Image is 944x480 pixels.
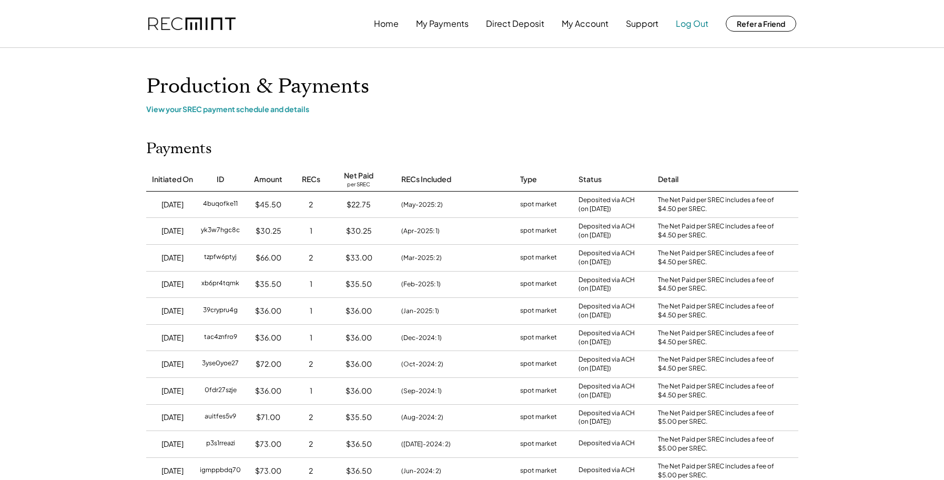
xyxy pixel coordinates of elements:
div: 1 [310,226,312,236]
div: $36.00 [255,306,281,316]
div: $22.75 [347,199,371,210]
div: spot market [520,412,557,423]
div: $73.00 [255,466,281,476]
button: My Payments [416,13,469,34]
div: $66.00 [256,253,281,263]
div: 2 [309,199,313,210]
div: The Net Paid per SREC includes a fee of $4.50 per SREC. [658,302,779,320]
img: recmint-logotype%403x.png [148,17,236,31]
div: 2 [309,412,313,423]
div: Deposited via ACH (on [DATE]) [578,355,635,373]
div: spot market [520,199,557,210]
div: $71.00 [256,412,280,423]
div: Deposited via ACH [578,466,635,476]
div: 2 [309,359,313,369]
div: The Net Paid per SREC includes a fee of $5.00 per SREC. [658,462,779,480]
div: $72.00 [256,359,281,369]
div: The Net Paid per SREC includes a fee of $4.50 per SREC. [658,382,779,400]
div: auitfes5v9 [205,412,236,423]
div: $36.00 [346,386,372,396]
div: [DATE] [161,253,184,263]
div: $36.00 [255,386,281,396]
h2: Payments [146,140,212,158]
h1: Production & Payments [146,74,798,99]
div: Deposited via ACH (on [DATE]) [578,329,635,347]
div: $36.50 [346,439,372,449]
button: Refer a Friend [726,16,796,32]
div: igmppbdq70 [200,466,241,476]
div: 2 [309,466,313,476]
div: spot market [520,226,557,236]
div: The Net Paid per SREC includes a fee of $4.50 per SREC. [658,196,779,214]
div: [DATE] [161,386,184,396]
div: Deposited via ACH (on [DATE]) [578,249,635,267]
div: $45.50 [255,199,281,210]
div: 4buqofke11 [203,199,238,210]
div: $35.50 [346,412,372,423]
div: [DATE] [161,226,184,236]
div: Status [578,174,602,185]
div: Deposited via ACH (on [DATE]) [578,276,635,294]
div: $30.25 [256,226,281,236]
div: [DATE] [161,439,184,449]
div: spot market [520,306,557,316]
div: spot market [520,466,557,476]
div: tac4znfro9 [204,333,237,343]
div: The Net Paid per SREC includes a fee of $4.50 per SREC. [658,355,779,373]
div: xb6pr4tqmk [201,279,239,289]
div: [DATE] [161,199,184,210]
div: Deposited via ACH (on [DATE]) [578,382,635,400]
div: (Jan-2025: 1) [401,306,439,316]
div: $36.50 [346,466,372,476]
div: 1 [310,386,312,396]
div: The Net Paid per SREC includes a fee of $5.00 per SREC. [658,409,779,427]
div: (Dec-2024: 1) [401,333,442,343]
div: $35.50 [255,279,281,289]
div: The Net Paid per SREC includes a fee of $4.50 per SREC. [658,222,779,240]
div: The Net Paid per SREC includes a fee of $4.50 per SREC. [658,249,779,267]
div: tzpfw6ptyj [204,253,237,263]
div: spot market [520,253,557,263]
div: $36.00 [346,333,372,343]
div: spot market [520,359,557,369]
div: Type [520,174,537,185]
div: $73.00 [255,439,281,449]
div: (Aug-2024: 2) [401,413,443,422]
div: (Sep-2024: 1) [401,386,442,396]
div: Detail [658,174,678,185]
div: (Oct-2024: 2) [401,359,443,369]
div: The Net Paid per SREC includes a fee of $4.50 per SREC. [658,329,779,347]
div: spot market [520,439,557,449]
div: Deposited via ACH [578,439,635,449]
div: yk3w7hgc8c [201,226,240,236]
div: [DATE] [161,279,184,289]
div: $36.00 [346,306,372,316]
div: 39crypru4g [203,306,238,316]
div: Deposited via ACH (on [DATE]) [578,302,635,320]
div: $36.00 [346,359,372,369]
div: Net Paid [344,171,373,181]
div: 1 [310,306,312,316]
div: (Mar-2025: 2) [401,253,442,263]
div: [DATE] [161,359,184,369]
div: 2 [309,439,313,449]
div: $36.00 [255,333,281,343]
div: Deposited via ACH (on [DATE]) [578,196,635,214]
button: Log Out [676,13,708,34]
button: Home [374,13,399,34]
div: $33.00 [346,253,372,263]
div: The Net Paid per SREC includes a fee of $4.50 per SREC. [658,276,779,294]
div: (Feb-2025: 1) [401,279,441,289]
div: 1 [310,279,312,289]
div: 1 [310,333,312,343]
div: (Apr-2025: 1) [401,226,440,236]
div: spot market [520,386,557,396]
div: [DATE] [161,333,184,343]
div: $30.25 [346,226,372,236]
div: [DATE] [161,466,184,476]
div: ID [217,174,224,185]
div: The Net Paid per SREC includes a fee of $5.00 per SREC. [658,435,779,453]
div: 3yse0yoe27 [202,359,239,369]
div: spot market [520,279,557,289]
div: (Jun-2024: 2) [401,466,441,476]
